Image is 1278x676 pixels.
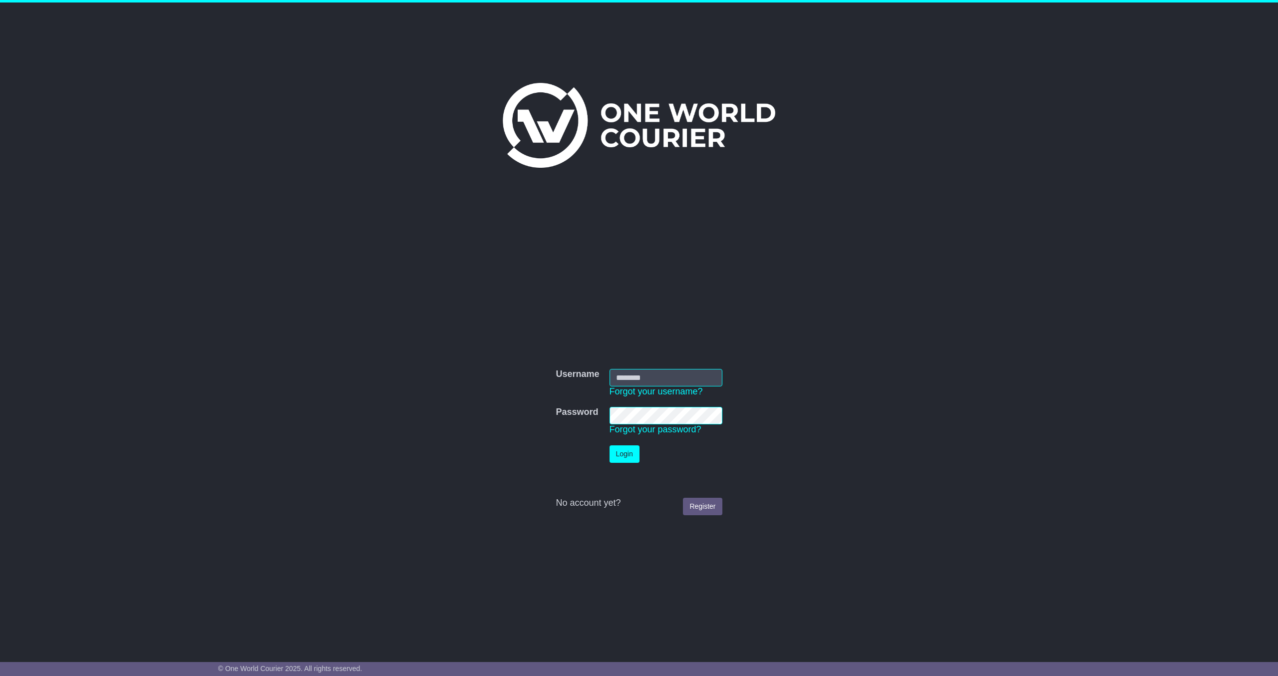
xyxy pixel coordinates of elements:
[218,665,362,673] span: © One World Courier 2025. All rights reserved.
[610,386,703,396] a: Forgot your username?
[503,83,775,168] img: One World
[683,498,722,515] a: Register
[610,445,639,463] button: Login
[556,369,599,380] label: Username
[556,407,598,418] label: Password
[556,498,722,509] div: No account yet?
[610,424,701,434] a: Forgot your password?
